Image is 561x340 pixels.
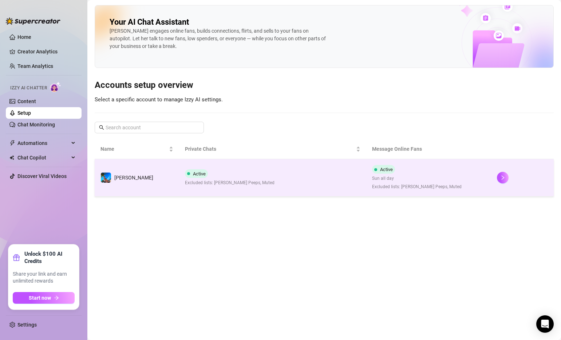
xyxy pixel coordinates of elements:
h2: Your AI Chat Assistant [110,17,189,27]
span: Active [193,171,206,177]
th: Name [95,139,179,159]
span: arrow-right [54,295,59,300]
h3: Accounts setup overview [95,80,554,91]
img: Ryan [101,173,111,183]
span: [PERSON_NAME] [114,175,153,181]
span: Izzy AI Chatter [10,85,47,92]
span: Start now [29,295,51,301]
span: Share your link and earn unlimited rewards [13,271,75,285]
input: Search account [106,124,194,131]
span: Chat Copilot [17,152,69,163]
span: Name [100,145,167,153]
span: Private Chats [185,145,355,153]
a: Team Analytics [17,63,53,69]
strong: Unlock $100 AI Credits [24,250,75,265]
span: gift [13,254,20,261]
div: Open Intercom Messenger [536,315,554,333]
img: Chat Copilot [9,155,14,160]
button: right [497,172,509,183]
span: Excluded lists: [PERSON_NAME] Peeps, Muted [372,183,462,190]
a: Creator Analytics [17,46,76,57]
th: Private Chats [179,139,367,159]
img: logo-BBDzfeDw.svg [6,17,60,25]
th: Message Online Fans [366,139,491,159]
span: Sun all day [372,175,462,182]
span: Active [380,167,393,172]
span: Excluded lists: [PERSON_NAME] Peeps, Muted [185,179,274,186]
span: Automations [17,137,69,149]
button: Start nowarrow-right [13,292,75,304]
a: Content [17,98,36,104]
span: thunderbolt [9,140,15,146]
span: search [99,125,104,130]
a: Home [17,34,31,40]
span: right [500,175,505,180]
div: [PERSON_NAME] engages online fans, builds connections, flirts, and sells to your fans on autopilo... [110,27,328,50]
a: Chat Monitoring [17,122,55,127]
a: Settings [17,322,37,328]
a: Discover Viral Videos [17,173,67,179]
a: Setup [17,110,31,116]
img: AI Chatter [50,82,61,92]
span: Select a specific account to manage Izzy AI settings. [95,96,223,103]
